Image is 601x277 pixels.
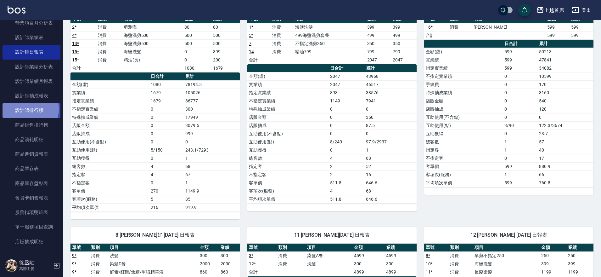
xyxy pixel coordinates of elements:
[211,23,240,31] td: 80
[364,80,417,89] td: 46517
[184,138,240,146] td: 0
[566,244,593,252] th: 業績
[149,138,184,146] td: 0
[364,170,417,179] td: 16
[385,260,417,268] td: 300
[329,97,364,105] td: 1149
[566,268,593,276] td: 1199
[352,251,385,260] td: 4599
[3,191,60,205] a: 會員卡銷售報表
[432,232,586,238] span: 12 [PERSON_NAME] [DATE] 日報表
[219,251,240,260] td: 300
[198,268,219,276] td: 860
[540,268,567,276] td: 1199
[271,48,294,56] td: 消費
[247,15,417,64] table: a dense table
[211,31,240,39] td: 500
[96,48,122,56] td: 消費
[546,23,570,31] td: 599
[329,72,364,80] td: 2047
[247,187,329,195] td: 客項次(服務)
[364,154,417,162] td: 68
[211,56,240,64] td: 200
[96,31,122,39] td: 消費
[537,162,593,170] td: 880.9
[3,103,60,118] a: 設計師排行榜
[364,105,417,113] td: 0
[503,170,537,179] td: 1
[306,251,352,260] td: 染髮A餐
[271,23,294,31] td: 消費
[89,260,108,268] td: 消費
[108,244,198,252] th: 項目
[3,161,60,176] a: 商品庫存表
[366,31,391,39] td: 499
[149,80,184,89] td: 1080
[3,234,60,249] a: 店販抽成明細
[503,80,537,89] td: 0
[329,170,364,179] td: 2
[364,187,417,195] td: 68
[329,179,364,187] td: 511.8
[277,251,306,260] td: 消費
[184,170,240,179] td: 67
[503,48,537,56] td: 599
[537,146,593,154] td: 40
[247,89,329,97] td: 指定實業績
[184,187,240,195] td: 1149.9
[3,30,60,45] a: 設計師業績表
[149,195,184,203] td: 5
[566,260,593,268] td: 399
[544,6,564,14] div: 上越首席
[183,48,211,56] td: 0
[70,244,89,252] th: 單號
[329,187,364,195] td: 4
[503,130,537,138] td: 0
[448,244,473,252] th: 類別
[122,39,183,48] td: 海鹽洗剪500
[183,23,211,31] td: 80
[424,138,503,146] td: 總客數
[249,49,254,54] a: 14
[198,251,219,260] td: 300
[537,130,593,138] td: 23.7
[3,45,60,59] a: 設計師日報表
[183,64,211,72] td: 1080
[247,105,329,113] td: 特殊抽成業績
[70,170,149,179] td: 指定客
[70,113,149,121] td: 特殊抽成業績
[424,89,503,97] td: 特殊抽成業績
[424,31,448,39] td: 合計
[3,249,60,263] a: 店販分類抽成明細
[329,89,364,97] td: 898
[149,121,184,130] td: 0
[19,260,51,266] h5: 徐丞勛
[78,232,232,238] span: 8 [PERSON_NAME]好 [DATE] 日報表
[503,89,537,97] td: 0
[211,39,240,48] td: 500
[329,195,364,203] td: 511.8
[247,162,329,170] td: 指定客
[424,170,503,179] td: 客項次(服務)
[294,39,365,48] td: 不指定洗剪350
[184,72,240,81] th: 累計
[385,244,417,252] th: 業績
[3,89,60,103] a: 設計師抽成報表
[3,118,60,132] a: 商品銷售排行榜
[352,260,385,268] td: 300
[149,154,184,162] td: 0
[149,146,184,154] td: 5/150
[149,130,184,138] td: 0
[503,72,537,80] td: 0
[70,80,149,89] td: 金額(虛)
[503,56,537,64] td: 599
[537,105,593,113] td: 120
[364,138,417,146] td: 97.9/2937
[424,40,593,187] table: a dense table
[424,113,503,121] td: 互助使用(不含點)
[537,89,593,97] td: 3160
[184,121,240,130] td: 3079.5
[364,72,417,80] td: 43968
[211,64,240,72] td: 1679
[149,89,184,97] td: 1679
